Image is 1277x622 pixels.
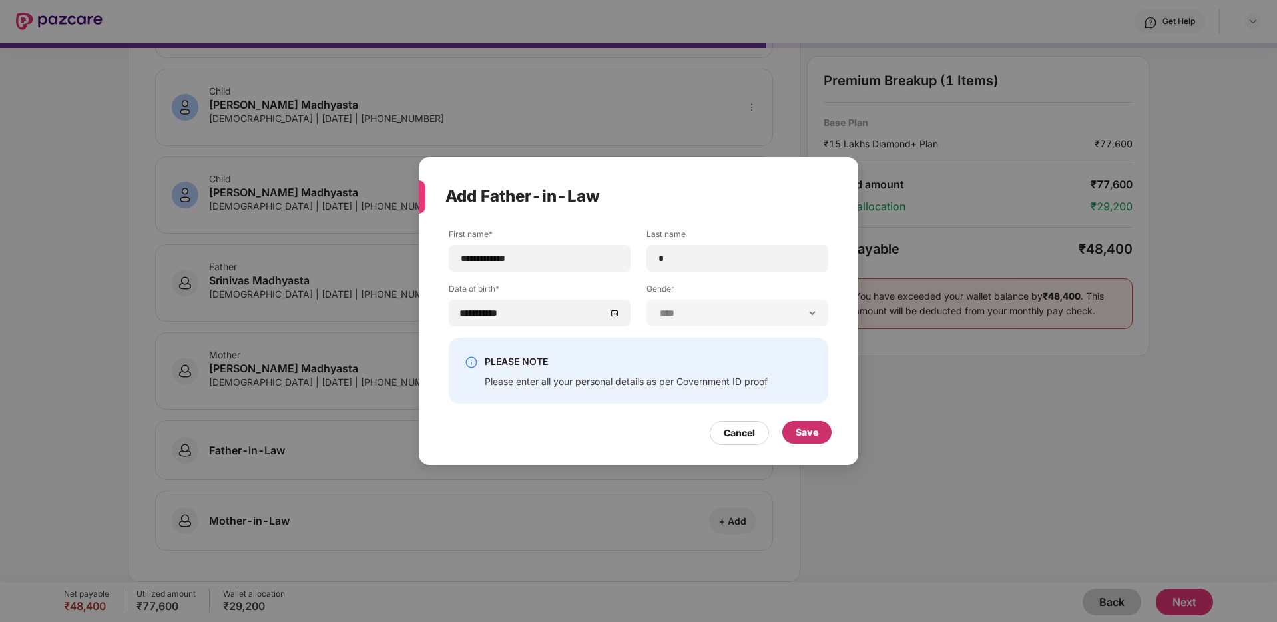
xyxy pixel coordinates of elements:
[646,283,828,300] label: Gender
[465,356,478,369] img: svg+xml;base64,PHN2ZyBpZD0iSW5mby0yMHgyMCIgeG1sbnM9Imh0dHA6Ly93d3cudzMub3JnLzIwMDAvc3ZnIiB3aWR0aD...
[449,228,631,245] label: First name*
[485,354,768,370] div: PLEASE NOTE
[449,283,631,300] label: Date of birth*
[724,426,755,440] div: Cancel
[646,228,828,245] label: Last name
[796,425,818,440] div: Save
[485,375,768,388] div: Please enter all your personal details as per Government ID proof
[445,170,800,222] div: Add Father-in-Law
